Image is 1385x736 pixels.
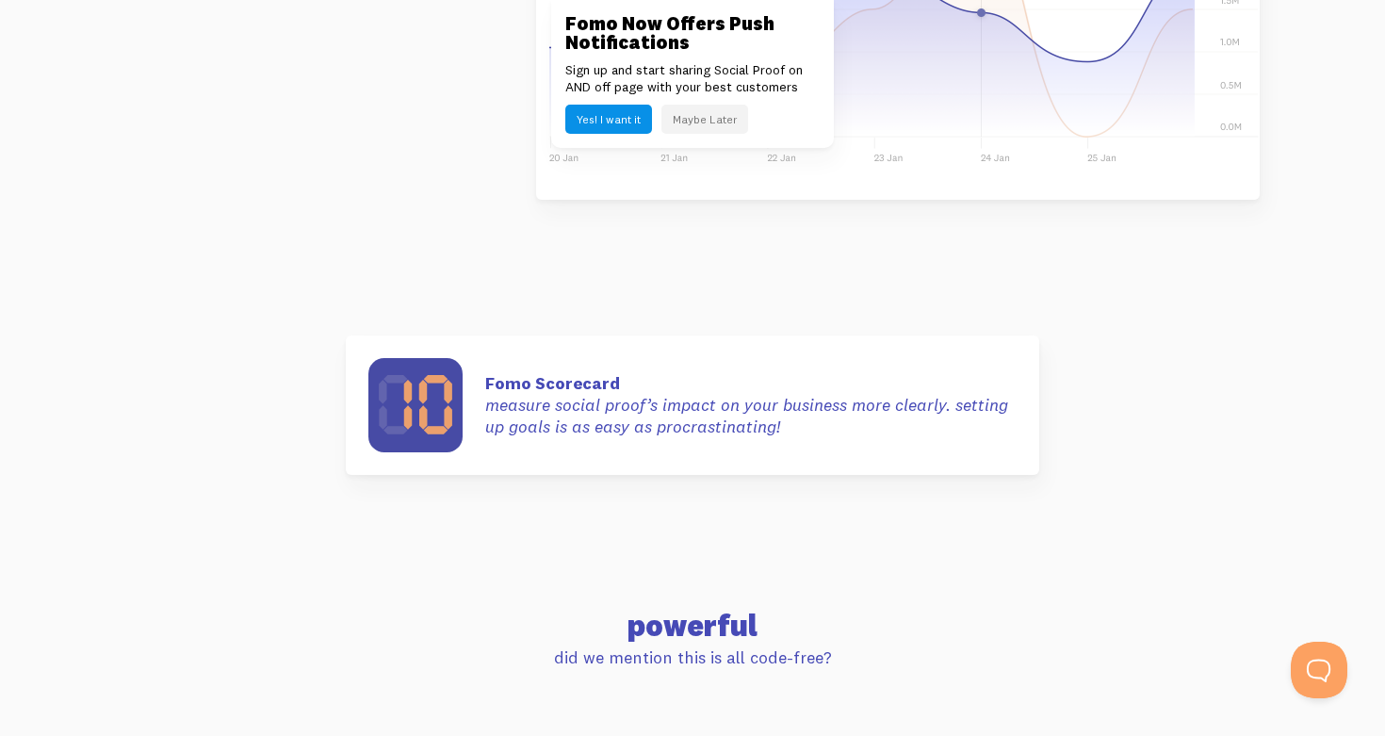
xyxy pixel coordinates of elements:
[661,105,748,134] button: Maybe Later
[167,611,1218,641] h2: powerful
[565,14,820,52] h3: Fomo Now Offers Push Notifications
[368,358,463,452] img: scorecard-e67f52ac91b9e0e9e86be36596adc1432470df185e6536fe5ac7d7f0993e8834.svg
[565,105,652,134] button: Yes! I want it
[167,646,1218,668] p: did we mention this is all code-free?
[565,61,820,95] p: Sign up and start sharing Social Proof on AND off page with your best customers
[485,372,1017,394] strong: Fomo Scorecard
[485,372,1017,438] p: measure social proof’s impact on your business more clearly. setting up goals is as easy as procr...
[1291,642,1347,698] iframe: Help Scout Beacon - Open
